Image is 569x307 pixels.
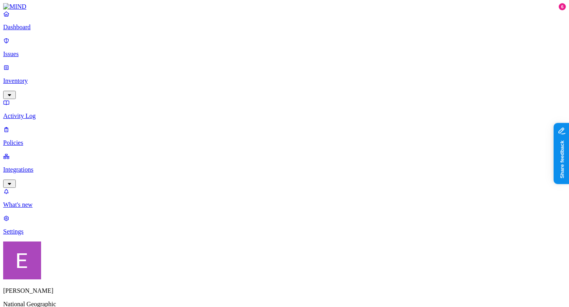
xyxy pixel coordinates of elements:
a: MIND [3,3,566,10]
p: Integrations [3,166,566,173]
p: Settings [3,228,566,235]
a: Dashboard [3,10,566,31]
img: MIND [3,3,26,10]
p: Activity Log [3,112,566,120]
a: Activity Log [3,99,566,120]
p: Policies [3,139,566,146]
p: Issues [3,51,566,58]
a: Integrations [3,153,566,187]
a: Inventory [3,64,566,98]
p: What's new [3,201,566,208]
a: Policies [3,126,566,146]
p: Dashboard [3,24,566,31]
p: [PERSON_NAME] [3,287,566,294]
a: Settings [3,215,566,235]
img: Eran Barak [3,241,41,279]
a: Issues [3,37,566,58]
a: What's new [3,188,566,208]
div: 6 [559,3,566,10]
p: Inventory [3,77,566,84]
